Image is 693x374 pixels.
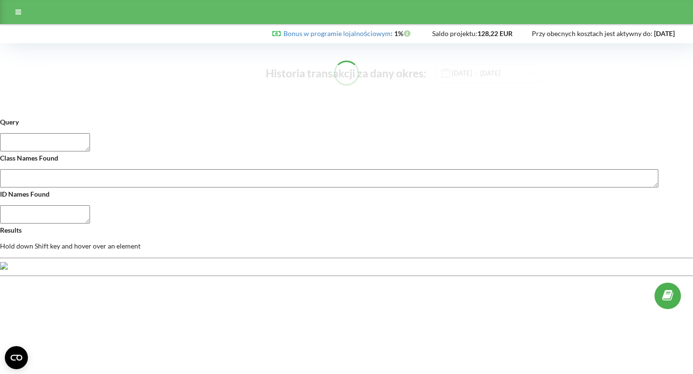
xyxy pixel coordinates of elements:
a: Bonus w programie lojalnościowym [283,29,391,37]
button: Open CMP widget [5,346,28,369]
span: : [283,29,393,37]
strong: 128,22 EUR [477,29,513,37]
strong: [DATE] [654,29,675,37]
span: Saldo projektu: [432,29,477,37]
span: Przy obecnych kosztach jest aktywny do: [532,29,653,37]
strong: 1% [394,29,413,37]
